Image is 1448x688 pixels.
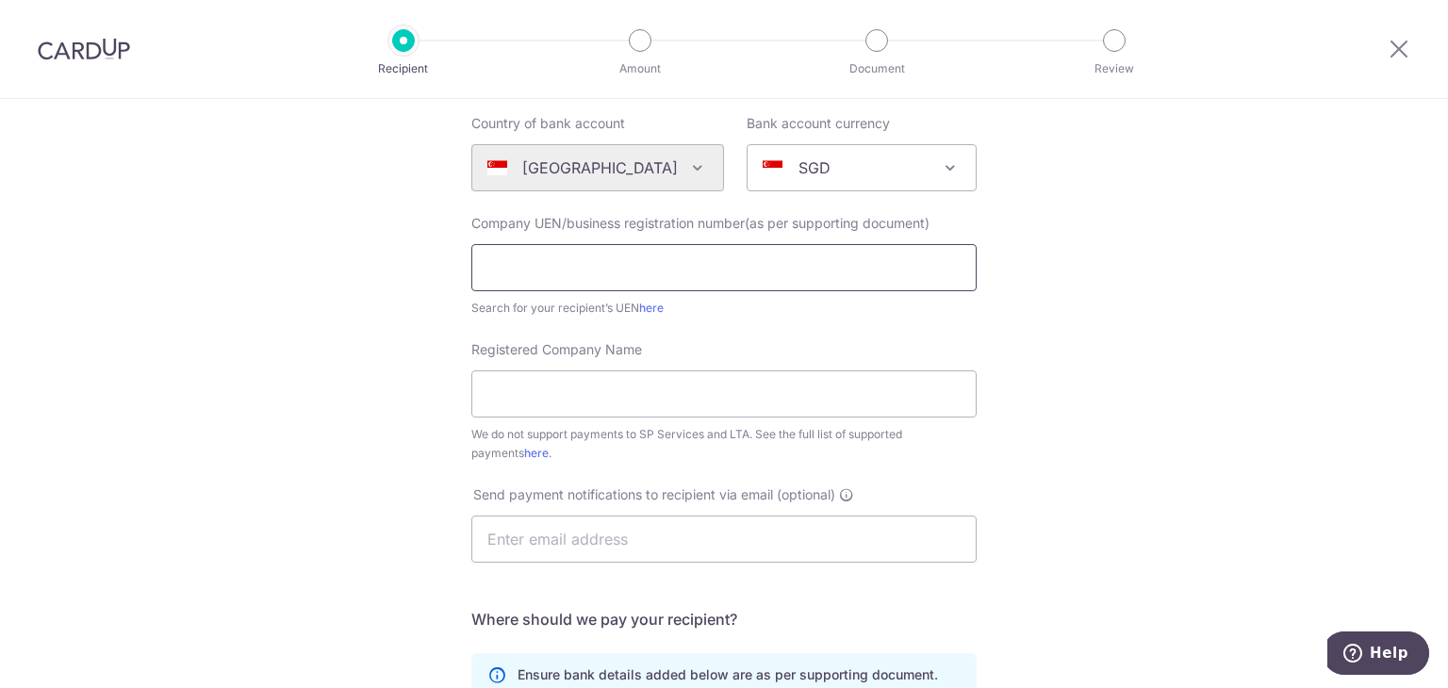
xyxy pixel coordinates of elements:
[518,665,938,684] p: Ensure bank details added below are as per supporting document.
[570,59,710,78] p: Amount
[42,13,81,30] span: Help
[38,38,130,60] img: CardUp
[1045,59,1184,78] p: Review
[471,114,625,133] label: Country of bank account
[471,516,977,563] input: Enter email address
[747,144,977,191] span: SGD
[334,59,473,78] p: Recipient
[1327,631,1429,679] iframe: Opens a widget where you can find more information
[748,145,976,190] span: SGD
[524,446,549,460] a: here
[798,156,831,179] p: SGD
[471,215,930,231] span: Company UEN/business registration number(as per supporting document)
[471,341,642,357] span: Registered Company Name
[471,425,977,463] div: We do not support payments to SP Services and LTA. See the full list of supported payments .
[471,608,977,631] h5: Where should we pay your recipient?
[639,301,664,315] a: here
[747,114,890,133] label: Bank account currency
[471,299,977,318] div: Search for your recipient’s UEN
[807,59,946,78] p: Document
[473,485,835,504] span: Send payment notifications to recipient via email (optional)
